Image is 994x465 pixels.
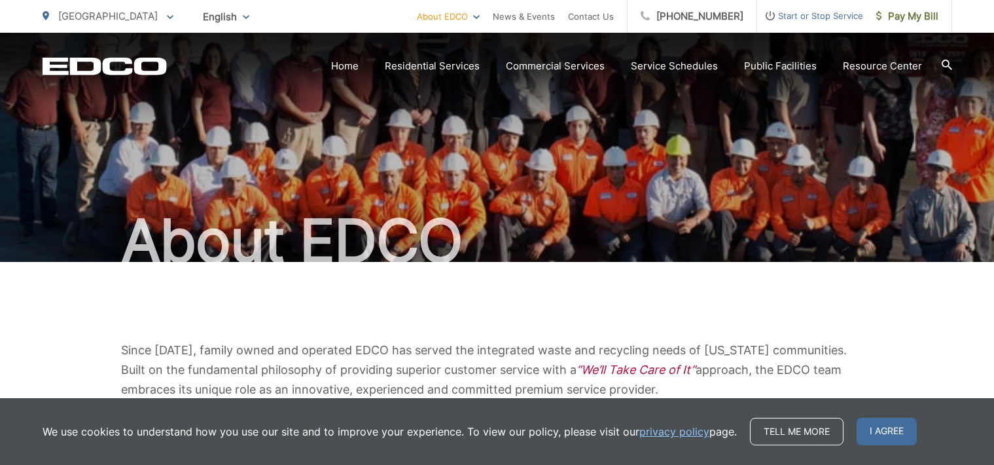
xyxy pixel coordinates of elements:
h1: About EDCO [43,208,952,274]
a: Resource Center [843,58,922,74]
a: Commercial Services [506,58,605,74]
span: English [193,5,259,28]
a: Contact Us [568,9,614,24]
a: EDCD logo. Return to the homepage. [43,57,167,75]
span: [GEOGRAPHIC_DATA] [58,10,158,22]
a: Service Schedules [631,58,718,74]
p: We use cookies to understand how you use our site and to improve your experience. To view our pol... [43,424,737,439]
em: “We’ll Take Care of It” [577,363,696,377]
a: Public Facilities [744,58,817,74]
span: I agree [857,418,917,445]
p: Since [DATE], family owned and operated EDCO has served the integrated waste and recycling needs ... [121,341,874,400]
a: privacy policy [639,424,709,439]
a: Tell me more [750,418,843,445]
a: Home [331,58,359,74]
a: About EDCO [417,9,480,24]
a: News & Events [493,9,555,24]
a: Residential Services [385,58,480,74]
span: Pay My Bill [876,9,938,24]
